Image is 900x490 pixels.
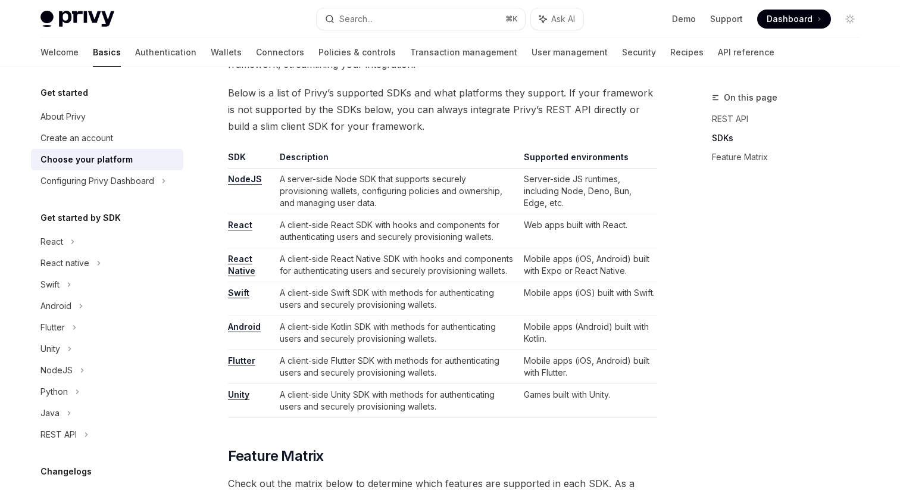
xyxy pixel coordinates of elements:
[531,8,583,30] button: Ask AI
[135,38,196,67] a: Authentication
[519,350,657,384] td: Mobile apps (iOS, Android) built with Flutter.
[551,13,575,25] span: Ask AI
[275,350,519,384] td: A client-side Flutter SDK with methods for authenticating users and securely provisioning wallets.
[40,86,88,100] h5: Get started
[275,248,519,282] td: A client-side React Native SDK with hooks and components for authenticating users and securely pr...
[622,38,656,67] a: Security
[40,11,114,27] img: light logo
[228,447,324,466] span: Feature Matrix
[712,110,869,129] a: REST API
[40,385,68,399] div: Python
[318,38,396,67] a: Policies & controls
[40,427,77,442] div: REST API
[40,152,133,167] div: Choose your platform
[256,38,304,67] a: Connectors
[228,389,249,400] a: Unity
[40,211,121,225] h5: Get started by SDK
[519,151,657,168] th: Supported environments
[40,342,60,356] div: Unity
[93,38,121,67] a: Basics
[40,406,60,420] div: Java
[710,13,743,25] a: Support
[339,12,373,26] div: Search...
[317,8,525,30] button: Search...⌘K
[712,148,869,167] a: Feature Matrix
[519,316,657,350] td: Mobile apps (Android) built with Kotlin.
[40,464,92,479] h5: Changelogs
[275,316,519,350] td: A client-side Kotlin SDK with methods for authenticating users and securely provisioning wallets.
[519,168,657,214] td: Server-side JS runtimes, including Node, Deno, Bun, Edge, etc.
[670,38,704,67] a: Recipes
[228,220,252,230] a: React
[31,149,183,170] a: Choose your platform
[40,38,79,67] a: Welcome
[757,10,831,29] a: Dashboard
[840,10,860,29] button: Toggle dark mode
[275,151,519,168] th: Description
[519,214,657,248] td: Web apps built with React.
[519,248,657,282] td: Mobile apps (iOS, Android) built with Expo or React Native.
[275,282,519,316] td: A client-side Swift SDK with methods for authenticating users and securely provisioning wallets.
[40,131,113,145] div: Create an account
[228,254,255,276] a: React Native
[275,168,519,214] td: A server-side Node SDK that supports securely provisioning wallets, configuring policies and owne...
[718,38,774,67] a: API reference
[275,384,519,418] td: A client-side Unity SDK with methods for authenticating users and securely provisioning wallets.
[40,235,63,249] div: React
[40,174,154,188] div: Configuring Privy Dashboard
[228,85,657,135] span: Below is a list of Privy’s supported SDKs and what platforms they support. If your framework is n...
[40,277,60,292] div: Swift
[672,13,696,25] a: Demo
[712,129,869,148] a: SDKs
[724,90,777,105] span: On this page
[505,14,518,24] span: ⌘ K
[410,38,517,67] a: Transaction management
[40,320,65,335] div: Flutter
[40,110,86,124] div: About Privy
[40,299,71,313] div: Android
[40,256,89,270] div: React native
[31,127,183,149] a: Create an account
[40,363,73,377] div: NodeJS
[228,355,255,366] a: Flutter
[228,322,261,332] a: Android
[211,38,242,67] a: Wallets
[228,151,274,168] th: SDK
[31,106,183,127] a: About Privy
[228,288,249,298] a: Swift
[767,13,812,25] span: Dashboard
[532,38,608,67] a: User management
[519,384,657,418] td: Games built with Unity.
[519,282,657,316] td: Mobile apps (iOS) built with Swift.
[275,214,519,248] td: A client-side React SDK with hooks and components for authenticating users and securely provision...
[228,174,262,185] a: NodeJS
